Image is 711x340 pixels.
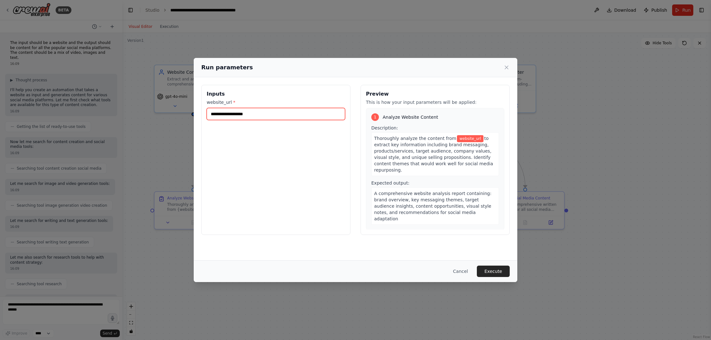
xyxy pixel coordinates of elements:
span: Expected output: [371,180,410,186]
span: A comprehensive website analysis report containing: brand overview, key messaging themes, target ... [374,191,491,221]
button: Cancel [448,266,473,277]
span: Analyze Website Content [383,114,438,120]
span: Description: [371,125,398,130]
p: This is how your input parameters will be applied: [366,99,504,105]
div: 1 [371,113,379,121]
span: to extract key information including brand messaging, products/services, target audience, company... [374,136,493,173]
h3: Preview [366,90,504,98]
label: website_url [207,99,345,105]
span: Variable: website_url [457,135,483,142]
button: Execute [477,266,510,277]
h2: Run parameters [201,63,253,72]
span: Thoroughly analyze the content from [374,136,456,141]
h3: Inputs [207,90,345,98]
